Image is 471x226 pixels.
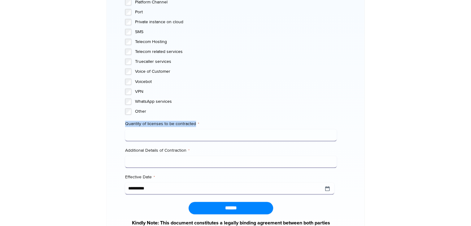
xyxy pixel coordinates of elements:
[125,121,337,127] label: Quantity of licenses to be contracted
[135,29,337,35] label: SMS
[135,19,337,25] label: Private instance on cloud
[135,39,337,45] label: Telecom Hosting
[135,79,337,85] label: Voicebot
[135,9,337,15] label: Port
[135,49,337,55] label: Telecom related services
[125,174,337,180] label: Effective Date
[135,59,337,65] label: Truecaller services
[135,108,337,115] label: Other
[135,98,337,105] label: WhatsApp services
[135,68,337,75] label: Voice of Customer
[125,147,337,154] label: Additional Details of Contraction
[135,89,337,95] label: VPN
